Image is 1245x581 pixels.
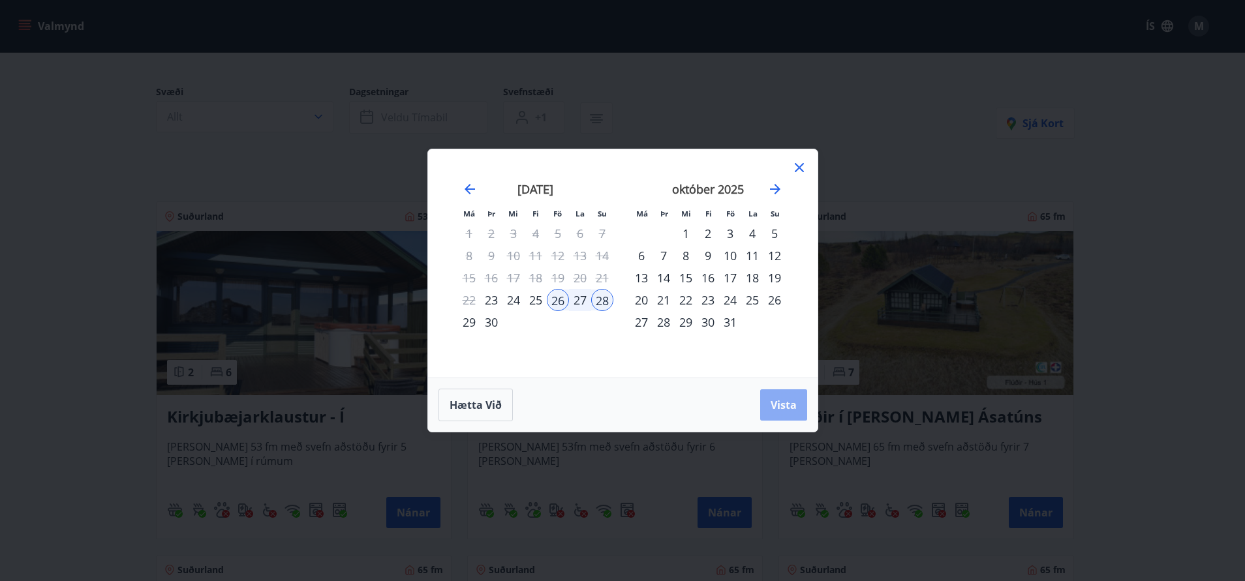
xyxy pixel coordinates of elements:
[547,289,569,311] div: 26
[653,267,675,289] td: Choose þriðjudagur, 14. október 2025 as your check-in date. It’s available.
[502,289,525,311] div: 24
[462,181,478,197] div: Move backward to switch to the previous month.
[675,311,697,333] div: 29
[630,311,653,333] td: Choose mánudagur, 27. október 2025 as your check-in date. It’s available.
[719,267,741,289] div: 17
[660,209,668,218] small: Þr
[525,245,547,267] td: Not available. fimmtudagur, 11. september 2025
[480,311,502,333] td: Choose þriðjudagur, 30. september 2025 as your check-in date. It’s available.
[458,289,480,311] td: Not available. mánudagur, 22. september 2025
[719,245,741,267] td: Choose föstudagur, 10. október 2025 as your check-in date. It’s available.
[653,311,675,333] div: 28
[697,289,719,311] td: Choose fimmtudagur, 23. október 2025 as your check-in date. It’s available.
[741,245,763,267] div: 11
[653,267,675,289] div: 14
[444,165,802,362] div: Calendar
[697,245,719,267] div: 9
[532,209,539,218] small: Fi
[591,222,613,245] td: Not available. sunnudagur, 7. september 2025
[576,209,585,218] small: La
[630,289,653,311] div: 20
[630,267,653,289] div: 13
[630,289,653,311] td: Choose mánudagur, 20. október 2025 as your check-in date. It’s available.
[508,209,518,218] small: Mi
[591,267,613,289] td: Not available. sunnudagur, 21. september 2025
[741,222,763,245] td: Choose laugardagur, 4. október 2025 as your check-in date. It’s available.
[480,289,502,311] td: Choose þriðjudagur, 23. september 2025 as your check-in date. It’s available.
[569,245,591,267] td: Not available. laugardagur, 13. september 2025
[502,267,525,289] td: Not available. miðvikudagur, 17. september 2025
[741,222,763,245] div: 4
[525,289,547,311] div: 25
[719,222,741,245] td: Choose föstudagur, 3. október 2025 as your check-in date. It’s available.
[697,311,719,333] div: 30
[675,222,697,245] div: 1
[675,245,697,267] td: Choose miðvikudagur, 8. október 2025 as your check-in date. It’s available.
[697,289,719,311] div: 23
[458,311,480,333] div: 29
[480,222,502,245] td: Not available. þriðjudagur, 2. september 2025
[591,289,613,311] div: 28
[502,245,525,267] td: Not available. miðvikudagur, 10. september 2025
[719,289,741,311] td: Choose föstudagur, 24. október 2025 as your check-in date. It’s available.
[569,267,591,289] td: Not available. laugardagur, 20. september 2025
[502,289,525,311] td: Choose miðvikudagur, 24. september 2025 as your check-in date. It’s available.
[763,289,786,311] div: 26
[741,267,763,289] div: 18
[547,267,569,289] td: Not available. föstudagur, 19. september 2025
[763,267,786,289] td: Choose sunnudagur, 19. október 2025 as your check-in date. It’s available.
[763,222,786,245] td: Choose sunnudagur, 5. október 2025 as your check-in date. It’s available.
[719,245,741,267] div: 10
[653,245,675,267] td: Choose þriðjudagur, 7. október 2025 as your check-in date. It’s available.
[525,267,547,289] td: Not available. fimmtudagur, 18. september 2025
[719,267,741,289] td: Choose föstudagur, 17. október 2025 as your check-in date. It’s available.
[480,245,502,267] td: Not available. þriðjudagur, 9. september 2025
[741,267,763,289] td: Choose laugardagur, 18. október 2025 as your check-in date. It’s available.
[458,245,480,267] td: Not available. mánudagur, 8. september 2025
[697,311,719,333] td: Choose fimmtudagur, 30. október 2025 as your check-in date. It’s available.
[741,289,763,311] div: 25
[748,209,758,218] small: La
[675,289,697,311] div: 22
[719,289,741,311] div: 24
[598,209,607,218] small: Su
[719,311,741,333] td: Choose föstudagur, 31. október 2025 as your check-in date. It’s available.
[719,311,741,333] div: 31
[675,267,697,289] div: 15
[763,289,786,311] td: Choose sunnudagur, 26. október 2025 as your check-in date. It’s available.
[771,209,780,218] small: Su
[675,311,697,333] td: Choose miðvikudagur, 29. október 2025 as your check-in date. It’s available.
[591,289,613,311] td: Selected as end date. sunnudagur, 28. september 2025
[547,222,569,245] td: Not available. föstudagur, 5. september 2025
[653,245,675,267] div: 7
[675,245,697,267] div: 8
[771,398,797,412] span: Vista
[653,289,675,311] div: 21
[525,222,547,245] td: Not available. fimmtudagur, 4. september 2025
[463,209,475,218] small: Má
[763,222,786,245] div: 5
[547,289,569,311] td: Selected as start date. föstudagur, 26. september 2025
[705,209,712,218] small: Fi
[517,181,553,197] strong: [DATE]
[653,311,675,333] td: Choose þriðjudagur, 28. október 2025 as your check-in date. It’s available.
[458,267,480,289] td: Not available. mánudagur, 15. september 2025
[591,245,613,267] td: Not available. sunnudagur, 14. september 2025
[741,289,763,311] td: Choose laugardagur, 25. október 2025 as your check-in date. It’s available.
[719,222,741,245] div: 3
[458,311,480,333] td: Choose mánudagur, 29. september 2025 as your check-in date. It’s available.
[630,267,653,289] td: Choose mánudagur, 13. október 2025 as your check-in date. It’s available.
[763,245,786,267] td: Choose sunnudagur, 12. október 2025 as your check-in date. It’s available.
[438,389,513,421] button: Hætta við
[763,267,786,289] div: 19
[569,222,591,245] td: Not available. laugardagur, 6. september 2025
[547,245,569,267] td: Not available. föstudagur, 12. september 2025
[697,222,719,245] div: 2
[630,311,653,333] div: 27
[450,398,502,412] span: Hætta við
[569,289,591,311] td: Selected. laugardagur, 27. september 2025
[630,245,653,267] div: 6
[525,289,547,311] td: Choose fimmtudagur, 25. september 2025 as your check-in date. It’s available.
[480,289,502,311] div: 23
[675,222,697,245] td: Choose miðvikudagur, 1. október 2025 as your check-in date. It’s available.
